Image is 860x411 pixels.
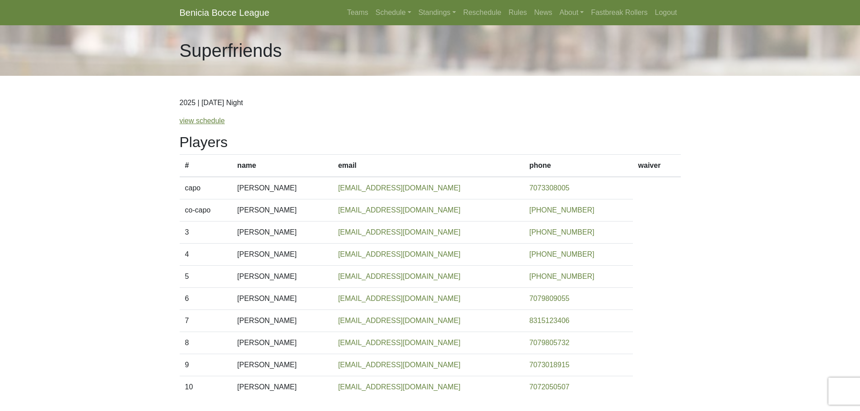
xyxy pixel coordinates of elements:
[180,332,232,354] td: 8
[180,155,232,177] th: #
[180,40,282,61] h1: Superfriends
[529,295,569,302] a: 7079809055
[556,4,587,22] a: About
[530,4,556,22] a: News
[524,155,632,177] th: phone
[415,4,460,22] a: Standings
[338,317,460,324] a: [EMAIL_ADDRESS][DOMAIN_NAME]
[529,228,594,236] a: [PHONE_NUMBER]
[338,250,460,258] a: [EMAIL_ADDRESS][DOMAIN_NAME]
[180,134,681,151] h2: Players
[633,155,681,177] th: waiver
[180,177,232,199] td: capo
[180,288,232,310] td: 6
[180,310,232,332] td: 7
[232,376,333,398] td: [PERSON_NAME]
[338,339,460,346] a: [EMAIL_ADDRESS][DOMAIN_NAME]
[180,266,232,288] td: 5
[372,4,415,22] a: Schedule
[338,206,460,214] a: [EMAIL_ADDRESS][DOMAIN_NAME]
[232,332,333,354] td: [PERSON_NAME]
[232,155,333,177] th: name
[232,244,333,266] td: [PERSON_NAME]
[232,177,333,199] td: [PERSON_NAME]
[232,288,333,310] td: [PERSON_NAME]
[232,199,333,222] td: [PERSON_NAME]
[338,272,460,280] a: [EMAIL_ADDRESS][DOMAIN_NAME]
[338,361,460,369] a: [EMAIL_ADDRESS][DOMAIN_NAME]
[232,310,333,332] td: [PERSON_NAME]
[529,383,569,391] a: 7072050507
[587,4,651,22] a: Fastbreak Rollers
[338,184,460,192] a: [EMAIL_ADDRESS][DOMAIN_NAME]
[651,4,681,22] a: Logout
[180,97,681,108] p: 2025 | [DATE] Night
[529,206,594,214] a: [PHONE_NUMBER]
[180,117,225,125] a: view schedule
[180,222,232,244] td: 3
[180,354,232,376] td: 9
[333,155,524,177] th: email
[505,4,530,22] a: Rules
[338,295,460,302] a: [EMAIL_ADDRESS][DOMAIN_NAME]
[529,339,569,346] a: 7079805732
[232,222,333,244] td: [PERSON_NAME]
[180,199,232,222] td: co-capo
[232,354,333,376] td: [PERSON_NAME]
[529,272,594,280] a: [PHONE_NUMBER]
[529,317,569,324] a: 8315123406
[232,266,333,288] td: [PERSON_NAME]
[180,244,232,266] td: 4
[460,4,505,22] a: Reschedule
[529,184,569,192] a: 7073308005
[344,4,372,22] a: Teams
[529,250,594,258] a: [PHONE_NUMBER]
[180,376,232,398] td: 10
[338,228,460,236] a: [EMAIL_ADDRESS][DOMAIN_NAME]
[529,361,569,369] a: 7073018915
[180,4,270,22] a: Benicia Bocce League
[338,383,460,391] a: [EMAIL_ADDRESS][DOMAIN_NAME]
